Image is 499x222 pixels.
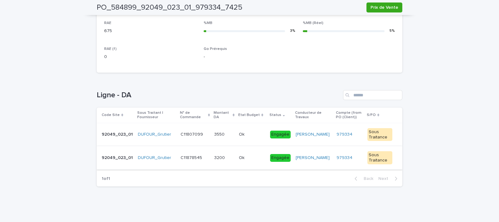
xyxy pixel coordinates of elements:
div: Sous Traitance [367,128,392,141]
a: [PERSON_NAME] [296,155,330,161]
p: Ok [239,131,246,137]
p: Ok [239,154,246,161]
span: RAE [104,21,111,25]
p: 675 [104,28,196,34]
p: S/FO [367,112,376,118]
a: 979334 [337,155,352,161]
p: 3200 [214,154,226,161]
div: Engagée [270,131,291,138]
span: %MB [204,21,212,25]
a: DUFOUR_Grutier [138,155,171,161]
p: Etat Budget [238,112,260,118]
span: Next [378,176,392,181]
div: Engagée [270,154,291,162]
p: Code Site [102,112,120,118]
span: %MB (Réel) [303,21,323,25]
p: 92049_023_01 [102,154,134,161]
h1: Ligne - DA [97,91,341,100]
span: Go Prérequis [204,47,227,51]
span: Back [360,176,373,181]
span: Prix de Vente [371,4,398,11]
div: Sous Traitance [367,151,392,164]
tr: 92049_023_0192049_023_01 DUFOUR_Grutier C11807099C11807099 35503550 OkOk Engagée[PERSON_NAME] 979... [97,123,402,146]
p: Status [269,112,281,118]
p: C11878545 [181,154,203,161]
p: Montant DA [214,109,231,121]
p: Conducteur de Travaux [295,109,332,121]
button: Next [376,176,402,181]
p: 1 of 1 [97,171,115,186]
input: Search [343,90,402,100]
a: [PERSON_NAME] [296,132,330,137]
button: Prix de Vente [366,2,402,12]
p: 3550 [214,131,226,137]
p: - [204,54,296,60]
div: 3 % [290,28,295,34]
h2: PO_584899_92049_023_01_979334_7425 [97,3,242,12]
a: 979334 [337,132,352,137]
p: Sous Traitant | Fournisseur [137,109,176,121]
tr: 92049_023_0192049_023_01 DUFOUR_Grutier C11878545C11878545 32003200 OkOk Engagée[PERSON_NAME] 979... [97,146,402,170]
p: N° de Commande [180,109,206,121]
span: RAE (f) [104,47,117,51]
p: 92049_023_01 [102,131,134,137]
p: 0 [104,54,196,60]
p: Compte (from PO (Client)) [336,109,363,121]
a: DUFOUR_Grutier [138,132,171,137]
div: 5 % [390,28,395,34]
button: Back [350,176,376,181]
p: C11807099 [181,131,204,137]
